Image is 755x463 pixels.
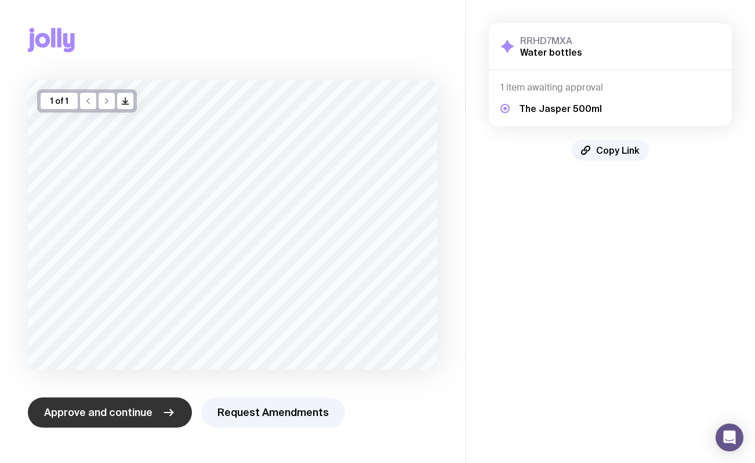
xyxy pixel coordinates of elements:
button: Request Amendments [201,397,345,428]
span: Approve and continue [44,406,153,419]
button: Copy Link [572,140,649,161]
g: /> /> [122,98,129,104]
span: Copy Link [596,144,640,156]
div: Open Intercom Messenger [716,424,743,451]
button: />/> [117,93,133,109]
h4: 1 item awaiting approval [500,82,720,93]
h2: Water bottles [520,46,582,58]
button: Approve and continue [28,397,192,428]
div: 1 of 1 [41,93,78,109]
h3: RRHD7MXA [520,35,582,46]
h5: The Jasper 500ml [519,103,602,114]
